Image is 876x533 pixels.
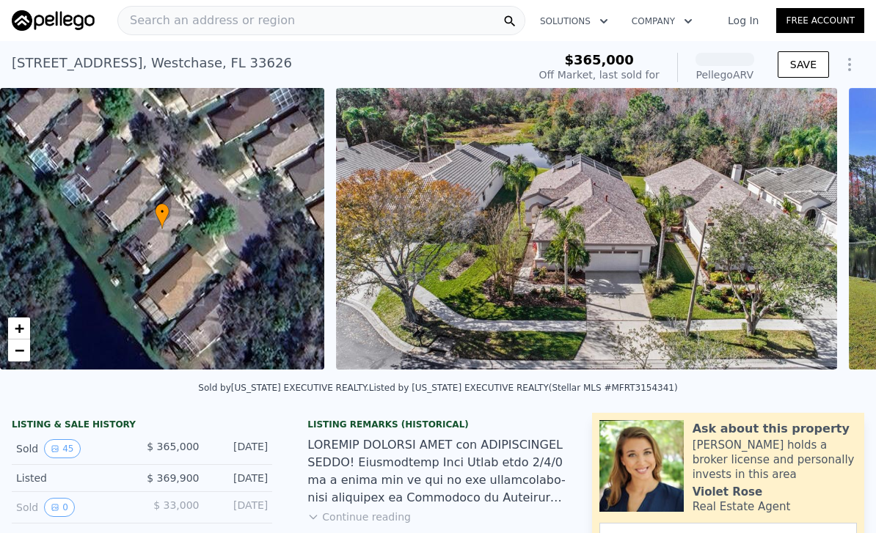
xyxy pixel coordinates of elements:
button: View historical data [44,439,80,458]
div: LOREMIP DOLORSI AMET con ADIPISCINGEL SEDDO! Eiusmodtemp Inci Utlab etdo 2/4/0 ma a enima min ve ... [307,436,568,507]
button: Company [620,8,704,34]
div: LISTING & SALE HISTORY [12,419,272,433]
div: Sold by [US_STATE] EXECUTIVE REALTY . [198,383,368,393]
div: [DATE] [211,498,268,517]
a: Free Account [776,8,864,33]
div: Listing Remarks (Historical) [307,419,568,430]
button: Continue reading [307,510,411,524]
a: Zoom in [8,317,30,339]
div: Sold [16,439,131,458]
div: [DATE] [211,439,268,458]
span: Search an address or region [118,12,295,29]
div: [DATE] [211,471,268,485]
div: [STREET_ADDRESS] , Westchase , FL 33626 [12,53,292,73]
a: Log In [710,13,776,28]
button: Show Options [835,50,864,79]
div: Real Estate Agent [693,499,791,514]
div: Ask about this property [693,420,850,438]
div: Sold [16,498,131,517]
div: Listed [16,471,131,485]
button: View historical data [44,498,75,517]
span: $ 33,000 [153,499,199,511]
span: $ 369,900 [147,472,199,484]
img: Pellego [12,10,95,31]
img: Sale: 31177118 Parcel: 52247483 [336,88,838,370]
span: $365,000 [564,52,634,67]
span: + [15,319,24,337]
div: • [155,203,169,229]
button: Solutions [528,8,620,34]
div: Listed by [US_STATE] EXECUTIVE REALTY (Stellar MLS #MFRT3154341) [369,383,678,393]
a: Zoom out [8,339,30,361]
div: Off Market, last sold for [539,67,660,82]
div: [PERSON_NAME] holds a broker license and personally invests in this area [693,438,857,482]
div: Violet Rose [693,485,762,499]
span: • [155,205,169,218]
span: − [15,341,24,359]
div: Pellego ARV [696,67,754,82]
button: SAVE [778,51,829,78]
span: $ 365,000 [147,441,199,452]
